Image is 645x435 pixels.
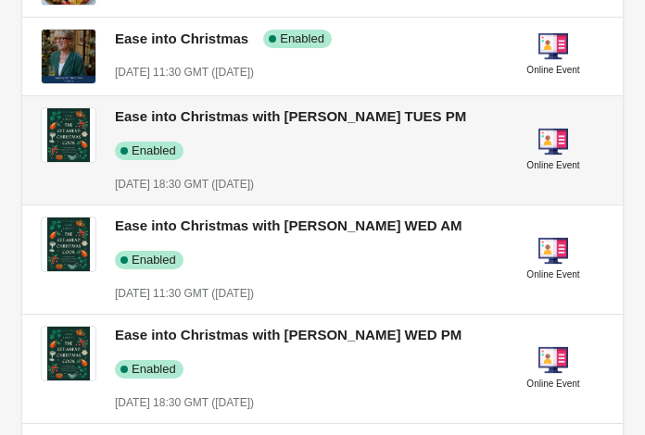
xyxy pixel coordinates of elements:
[115,178,254,191] span: [DATE] 18:30 GMT ([DATE])
[526,61,579,80] div: Online Event
[526,266,579,284] div: Online Event
[538,127,568,156] img: online-event-5d64391802a09ceff1f8b055f10f5880.png
[47,327,89,380] img: Ease into Christmas with Jane Lovett WED PM
[538,31,568,61] img: online-event-5d64391802a09ceff1f8b055f10f5880.png
[538,236,568,266] img: online-event-5d64391802a09ceff1f8b055f10f5880.png
[115,66,254,79] span: [DATE] 11:30 GMT ([DATE])
[132,253,176,267] span: Enabled
[115,287,254,300] span: [DATE] 11:30 GMT ([DATE])
[115,108,466,124] span: Ease into Christmas with [PERSON_NAME] TUES PM
[115,396,254,409] span: [DATE] 18:30 GMT ([DATE])
[280,31,324,46] span: Enabled
[132,362,176,377] span: Enabled
[42,30,95,83] img: Ease into Christmas
[115,31,248,46] span: Ease into Christmas
[132,143,176,158] span: Enabled
[47,217,89,271] img: Ease into Christmas with Jane Lovett WED AM
[526,375,579,393] div: Online Event
[115,327,462,342] span: Ease into Christmas with [PERSON_NAME] WED PM
[47,108,89,162] img: Ease into Christmas with Jane Lovett TUES PM
[538,345,568,375] img: online-event-5d64391802a09ceff1f8b055f10f5880.png
[526,156,579,175] div: Online Event
[115,217,462,233] span: Ease into Christmas with [PERSON_NAME] WED AM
